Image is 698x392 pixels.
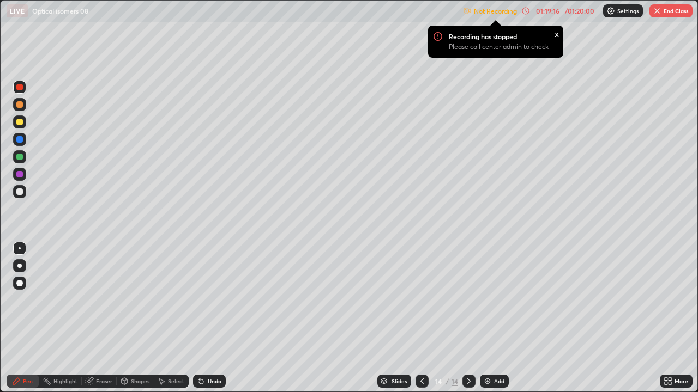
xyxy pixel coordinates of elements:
div: Shapes [131,378,149,384]
img: add-slide-button [483,377,492,385]
p: LIVE [10,7,25,15]
div: Undo [208,378,221,384]
p: Please call center admin to check [449,42,549,51]
div: Highlight [53,378,77,384]
p: Recording has stopped [449,32,517,41]
div: / 01:20:00 [563,8,597,14]
img: not-recording.2f5abfab.svg [463,7,472,15]
div: Slides [392,378,407,384]
div: x [555,28,559,39]
div: Eraser [96,378,112,384]
div: More [675,378,688,384]
p: Not Recording [474,7,517,15]
div: 14 [452,376,458,386]
img: Recording Icon [434,31,442,41]
div: / [446,378,449,384]
div: 14 [433,378,444,384]
p: Settings [617,8,639,14]
div: Add [494,378,504,384]
div: 01:19:16 [532,8,563,14]
div: Pen [23,378,33,384]
p: Optical isomers 08 [32,7,88,15]
button: End Class [649,4,693,17]
img: class-settings-icons [606,7,615,15]
div: Select [168,378,184,384]
img: end-class-cross [653,7,661,15]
